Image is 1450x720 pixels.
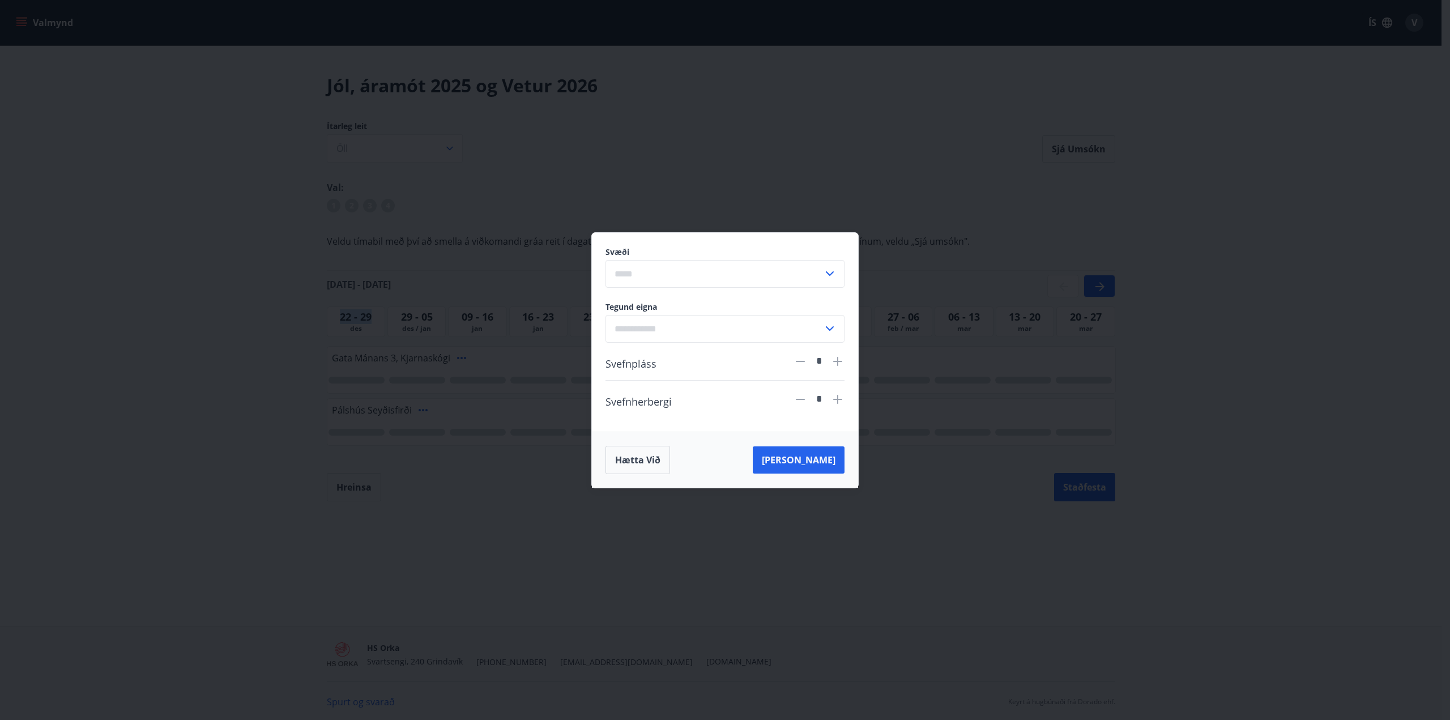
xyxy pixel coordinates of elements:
[605,356,656,367] span: Svefnpláss
[753,446,845,474] button: [PERSON_NAME]
[605,446,670,474] button: Hætta við
[605,301,845,313] label: Tegund eigna
[605,246,845,258] label: Svæði
[605,394,672,404] span: Svefnherbergi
